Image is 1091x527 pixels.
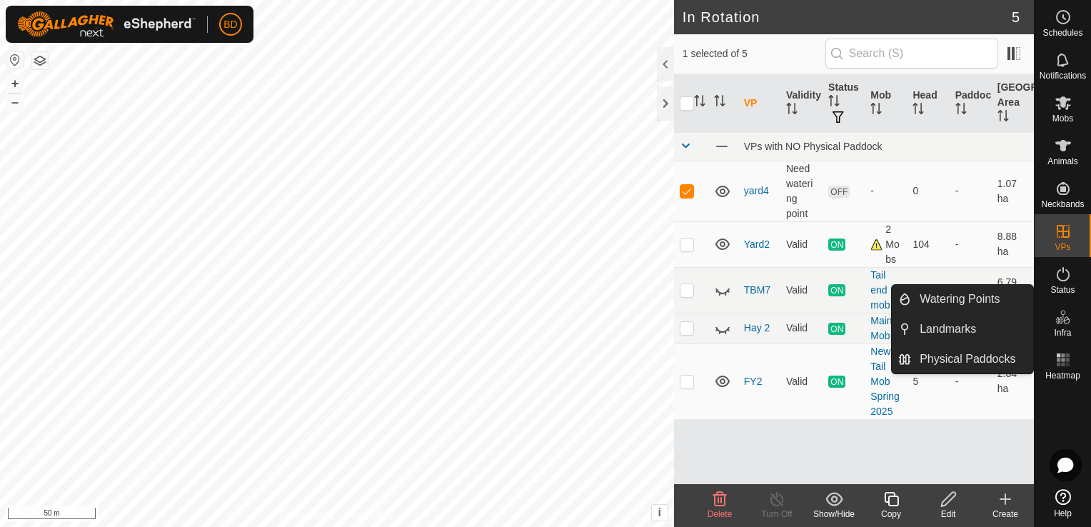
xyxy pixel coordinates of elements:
[780,161,823,221] td: Need watering point
[1052,114,1073,123] span: Mobs
[870,222,901,267] div: 2 Mobs
[950,267,992,313] td: -
[1047,157,1078,166] span: Animals
[738,74,780,133] th: VP
[920,291,1000,308] span: Watering Points
[992,74,1034,133] th: [GEOGRAPHIC_DATA] Area
[870,313,901,343] div: Main Mob
[865,74,907,133] th: Mob
[1035,483,1091,523] a: Help
[828,97,840,109] p-sorticon: Activate to sort
[6,94,24,111] button: –
[708,509,733,519] span: Delete
[744,376,763,387] a: FY2
[780,221,823,267] td: Valid
[892,285,1033,313] li: Watering Points
[997,112,1009,124] p-sorticon: Activate to sort
[992,343,1034,419] td: 2.04 ha
[828,239,845,251] span: ON
[825,39,998,69] input: Search (S)
[281,508,334,521] a: Privacy Policy
[950,343,992,419] td: -
[658,506,661,518] span: i
[907,161,949,221] td: 0
[892,345,1033,373] li: Physical Paddocks
[1054,509,1072,518] span: Help
[907,343,949,419] td: 5
[786,105,798,116] p-sorticon: Activate to sort
[977,508,1034,521] div: Create
[805,508,863,521] div: Show/Hide
[828,284,845,296] span: ON
[748,508,805,521] div: Turn Off
[892,315,1033,343] li: Landmarks
[920,321,976,338] span: Landmarks
[1012,6,1020,28] span: 5
[1050,286,1075,294] span: Status
[907,267,949,313] td: 1
[828,186,850,198] span: OFF
[6,51,24,69] button: Reset Map
[683,46,825,61] span: 1 selected of 5
[992,161,1034,221] td: 1.07 ha
[652,505,668,521] button: i
[911,285,1033,313] a: Watering Points
[992,221,1034,267] td: 8.88 ha
[950,161,992,221] td: -
[744,141,1028,152] div: VPs with NO Physical Paddock
[744,284,770,296] a: TBM7
[694,97,705,109] p-sorticon: Activate to sort
[6,75,24,92] button: +
[920,351,1015,368] span: Physical Paddocks
[907,221,949,267] td: 104
[1054,328,1071,337] span: Infra
[1041,200,1084,209] span: Neckbands
[714,97,725,109] p-sorticon: Activate to sort
[17,11,196,37] img: Gallagher Logo
[1040,71,1086,80] span: Notifications
[870,184,901,199] div: -
[31,52,49,69] button: Map Layers
[828,323,845,335] span: ON
[744,239,770,250] a: Yard2
[870,344,901,419] div: New Tail Mob Spring 2025
[1055,243,1070,251] span: VPs
[950,74,992,133] th: Paddock
[950,221,992,267] td: -
[780,343,823,419] td: Valid
[911,315,1033,343] a: Landmarks
[780,267,823,313] td: Valid
[744,185,769,196] a: yard4
[920,508,977,521] div: Edit
[1042,29,1082,37] span: Schedules
[992,267,1034,313] td: 6.79 ha
[911,345,1033,373] a: Physical Paddocks
[780,74,823,133] th: Validity
[955,105,967,116] p-sorticon: Activate to sort
[870,268,901,313] div: Tail end mob
[907,74,949,133] th: Head
[870,105,882,116] p-sorticon: Activate to sort
[744,322,770,333] a: Hay 2
[351,508,393,521] a: Contact Us
[863,508,920,521] div: Copy
[683,9,1012,26] h2: In Rotation
[828,376,845,388] span: ON
[780,313,823,343] td: Valid
[912,105,924,116] p-sorticon: Activate to sort
[1045,371,1080,380] span: Heatmap
[223,17,237,32] span: BD
[823,74,865,133] th: Status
